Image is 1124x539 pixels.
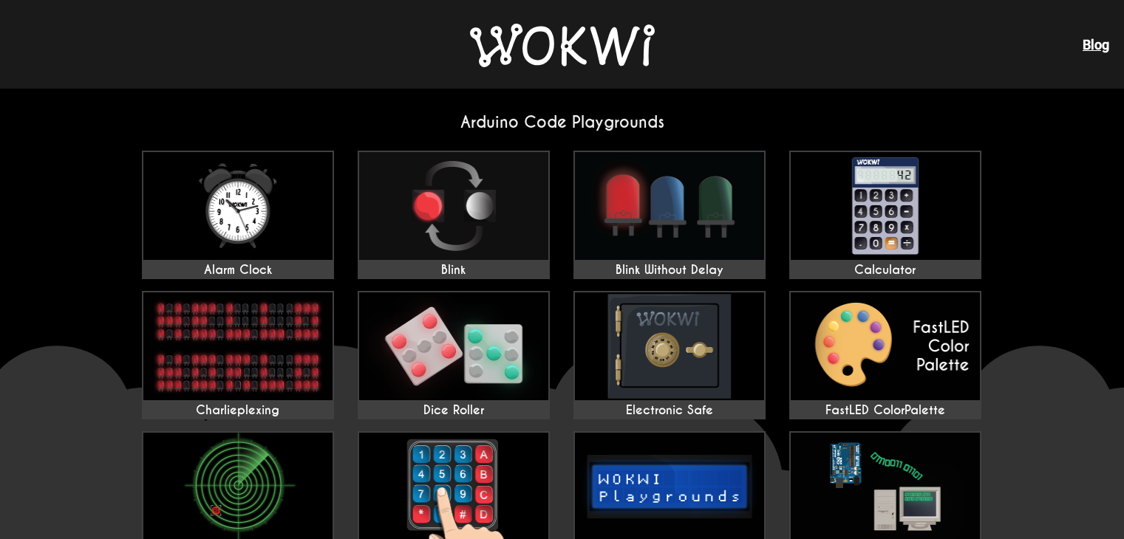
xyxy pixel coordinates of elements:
a: Blog [1083,37,1109,52]
a: FastLED ColorPalette [789,291,981,419]
a: Charlieplexing [142,291,334,419]
div: Blink [359,263,548,278]
a: Electronic Safe [573,291,766,419]
img: Alarm Clock [143,152,333,260]
h2: Arduino Code Playgrounds [130,112,995,132]
img: Blink Without Delay [575,152,764,260]
a: Blink [358,151,550,279]
a: Dice Roller [358,291,550,419]
div: Charlieplexing [143,403,333,418]
a: Calculator [789,151,981,279]
img: Electronic Safe [575,292,764,400]
img: FastLED ColorPalette [791,292,980,400]
img: Blink [359,152,548,260]
div: Blink Without Delay [575,263,764,278]
div: Dice Roller [359,403,548,418]
div: Calculator [791,263,980,278]
img: Wokwi [470,24,655,67]
img: Charlieplexing [143,292,333,400]
div: FastLED ColorPalette [791,403,980,418]
img: Calculator [791,152,980,260]
a: Alarm Clock [142,151,334,279]
div: Electronic Safe [575,403,764,418]
a: Blink Without Delay [573,151,766,279]
img: Dice Roller [359,292,548,400]
div: Alarm Clock [143,263,333,278]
